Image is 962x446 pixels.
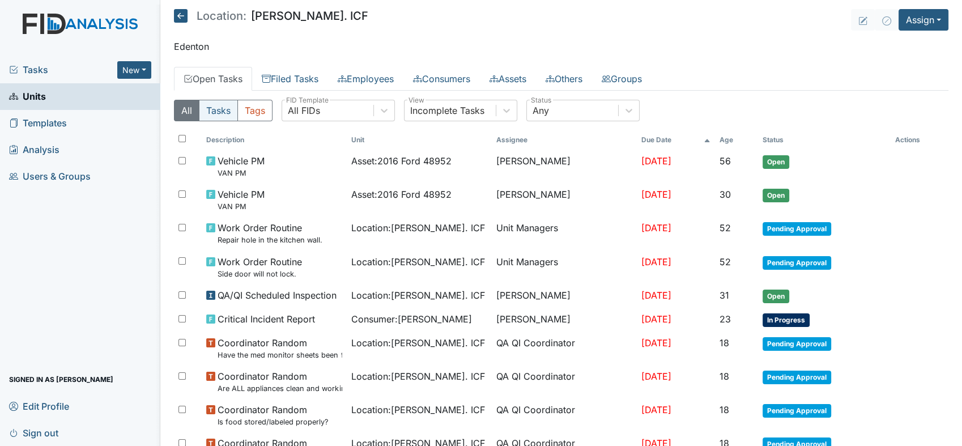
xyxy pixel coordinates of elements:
button: New [117,61,151,79]
span: Vehicle PM VAN PM [218,188,265,212]
span: Location : [PERSON_NAME]. ICF [351,288,485,302]
small: VAN PM [218,201,265,212]
input: Toggle All Rows Selected [178,135,186,142]
td: [PERSON_NAME] [492,284,637,308]
td: [PERSON_NAME] [492,150,637,183]
td: Unit Managers [492,250,637,284]
span: [DATE] [641,256,671,267]
button: Assign [899,9,948,31]
small: VAN PM [218,168,265,179]
a: Filed Tasks [252,67,328,91]
span: Location : [PERSON_NAME]. ICF [351,255,485,269]
span: Work Order Routine Repair hole in the kitchen wall. [218,221,322,245]
td: Unit Managers [492,216,637,250]
small: Side door will not lock. [218,269,302,279]
span: [DATE] [641,371,671,382]
span: Pending Approval [763,337,831,351]
span: Sign out [9,424,58,441]
th: Toggle SortBy [758,130,891,150]
span: Location : [PERSON_NAME]. ICF [351,336,485,350]
th: Actions [891,130,947,150]
a: Consumers [403,67,480,91]
td: [PERSON_NAME] [492,183,637,216]
span: [DATE] [641,337,671,349]
span: Location : [PERSON_NAME]. ICF [351,403,485,417]
span: Open [763,155,789,169]
span: Open [763,290,789,303]
small: Are ALL appliances clean and working properly? [218,383,342,394]
span: Consumer : [PERSON_NAME] [351,312,472,326]
span: Location : [PERSON_NAME]. ICF [351,369,485,383]
button: Tasks [199,100,238,121]
a: Groups [592,67,652,91]
span: [DATE] [641,313,671,325]
span: 56 [720,155,731,167]
span: Location: [197,10,246,22]
div: All FIDs [288,104,320,117]
th: Toggle SortBy [636,130,714,150]
div: Incomplete Tasks [410,104,484,117]
span: Open [763,189,789,202]
a: Tasks [9,63,117,77]
span: 18 [720,404,729,415]
small: Is food stored/labeled properly? [218,417,329,427]
span: Units [9,88,46,105]
td: QA QI Coordinator [492,332,637,365]
a: Assets [480,67,536,91]
span: Coordinator Random Have the med monitor sheets been filled out? [218,336,342,360]
span: 52 [720,222,731,233]
span: [DATE] [641,155,671,167]
span: Analysis [9,141,59,159]
span: QA/QI Scheduled Inspection [218,288,337,302]
span: Pending Approval [763,256,831,270]
span: Pending Approval [763,371,831,384]
span: Coordinator Random Are ALL appliances clean and working properly? [218,369,342,394]
span: Users & Groups [9,168,91,185]
span: Critical Incident Report [218,312,315,326]
p: Edenton [174,40,948,53]
span: [DATE] [641,189,671,200]
h5: [PERSON_NAME]. ICF [174,9,368,23]
span: Coordinator Random Is food stored/labeled properly? [218,403,329,427]
th: Assignee [492,130,637,150]
span: Location : [PERSON_NAME]. ICF [351,221,485,235]
a: Employees [328,67,403,91]
div: Type filter [174,100,273,121]
span: 31 [720,290,729,301]
span: Pending Approval [763,222,831,236]
span: Work Order Routine Side door will not lock. [218,255,302,279]
span: Templates [9,114,67,132]
span: [DATE] [641,222,671,233]
span: Pending Approval [763,404,831,418]
span: Asset : 2016 Ford 48952 [351,188,452,201]
a: Open Tasks [174,67,252,91]
th: Toggle SortBy [202,130,347,150]
td: QA QI Coordinator [492,365,637,398]
small: Have the med monitor sheets been filled out? [218,350,342,360]
span: Edit Profile [9,397,69,415]
th: Toggle SortBy [715,130,759,150]
span: [DATE] [641,290,671,301]
span: 18 [720,371,729,382]
button: Tags [237,100,273,121]
span: 30 [720,189,731,200]
span: 52 [720,256,731,267]
td: [PERSON_NAME] [492,308,637,332]
button: All [174,100,199,121]
span: [DATE] [641,404,671,415]
small: Repair hole in the kitchen wall. [218,235,322,245]
span: Asset : 2016 Ford 48952 [351,154,452,168]
span: 18 [720,337,729,349]
span: In Progress [763,313,810,327]
td: QA QI Coordinator [492,398,637,432]
span: 23 [720,313,731,325]
th: Toggle SortBy [347,130,492,150]
div: Any [533,104,549,117]
span: Signed in as [PERSON_NAME] [9,371,113,388]
span: Vehicle PM VAN PM [218,154,265,179]
a: Others [536,67,592,91]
